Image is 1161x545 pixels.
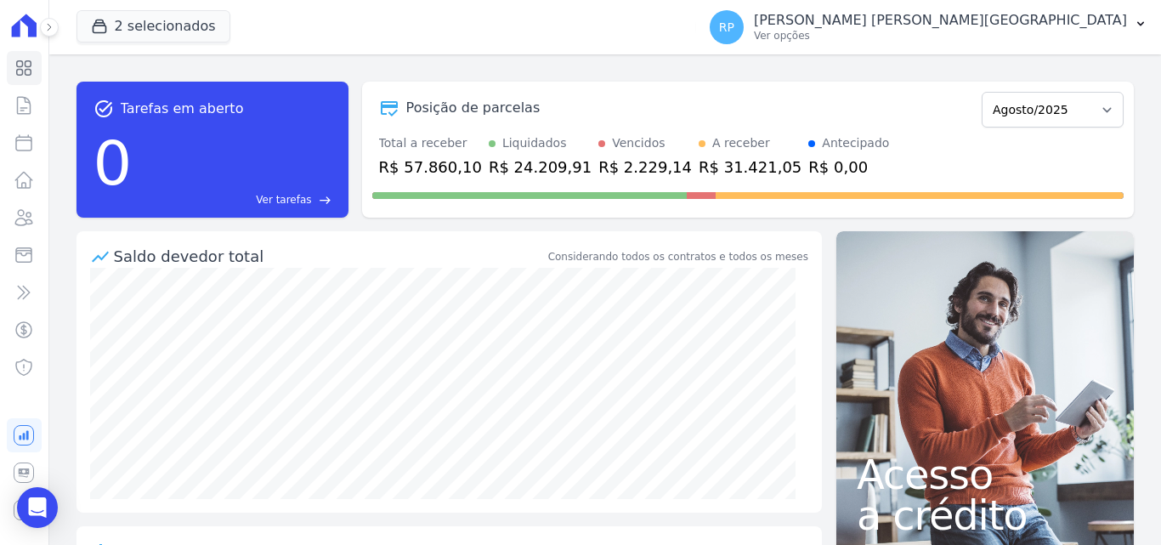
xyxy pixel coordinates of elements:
[754,29,1127,43] p: Ver opções
[121,99,244,119] span: Tarefas em aberto
[502,134,567,152] div: Liquidados
[406,98,541,118] div: Posição de parcelas
[699,156,801,179] div: R$ 31.421,05
[808,156,889,179] div: R$ 0,00
[114,245,545,268] div: Saldo devedor total
[93,119,133,207] div: 0
[76,10,230,43] button: 2 selecionados
[598,156,692,179] div: R$ 2.229,14
[17,487,58,528] div: Open Intercom Messenger
[719,21,734,33] span: RP
[379,134,482,152] div: Total a receber
[379,156,482,179] div: R$ 57.860,10
[93,99,114,119] span: task_alt
[822,134,889,152] div: Antecipado
[548,249,808,264] div: Considerando todos os contratos e todos os meses
[489,156,592,179] div: R$ 24.209,91
[857,495,1113,536] span: a crédito
[612,134,665,152] div: Vencidos
[696,3,1161,51] button: RP [PERSON_NAME] [PERSON_NAME][GEOGRAPHIC_DATA] Ver opções
[139,192,331,207] a: Ver tarefas east
[754,12,1127,29] p: [PERSON_NAME] [PERSON_NAME][GEOGRAPHIC_DATA]
[857,454,1113,495] span: Acesso
[319,194,331,207] span: east
[712,134,770,152] div: A receber
[256,192,311,207] span: Ver tarefas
